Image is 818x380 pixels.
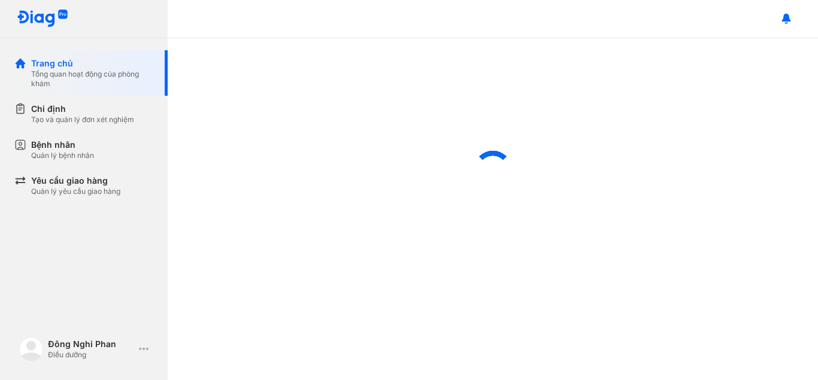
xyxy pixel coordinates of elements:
[19,337,43,361] img: logo
[31,151,94,160] div: Quản lý bệnh nhân
[31,115,134,124] div: Tạo và quản lý đơn xét nghiệm
[31,187,120,196] div: Quản lý yêu cầu giao hàng
[31,175,120,187] div: Yêu cầu giao hàng
[31,57,153,69] div: Trang chủ
[17,10,68,28] img: logo
[48,338,134,350] div: Đông Nghi Phan
[48,350,134,360] div: Điều dưỡng
[31,103,134,115] div: Chỉ định
[31,139,94,151] div: Bệnh nhân
[31,69,153,89] div: Tổng quan hoạt động của phòng khám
